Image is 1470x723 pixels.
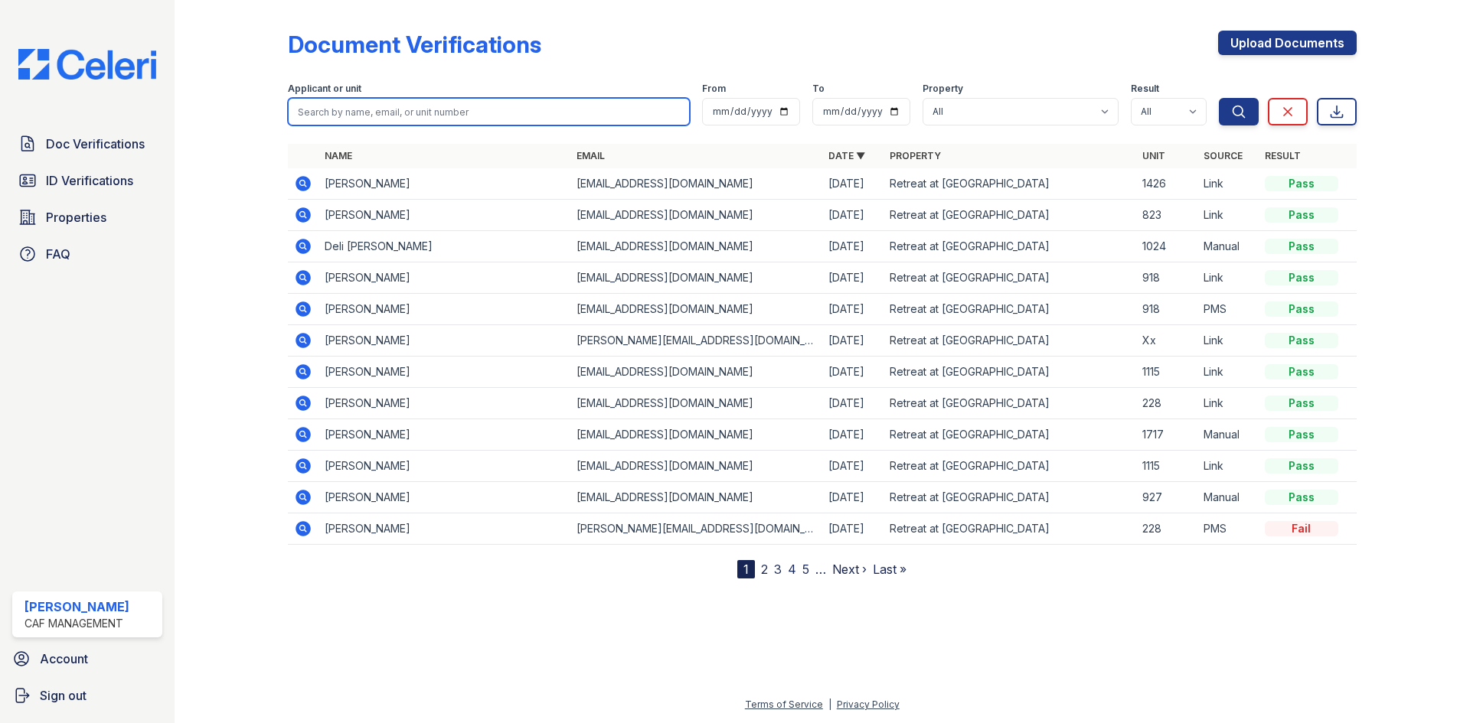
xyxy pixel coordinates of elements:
div: Pass [1265,239,1338,254]
a: Doc Verifications [12,129,162,159]
td: Retreat at [GEOGRAPHIC_DATA] [884,325,1135,357]
td: 927 [1136,482,1197,513]
a: Result [1265,150,1301,161]
span: ID Verifications [46,171,133,190]
td: [EMAIL_ADDRESS][DOMAIN_NAME] [570,231,822,262]
span: Account [40,650,88,668]
td: PMS [1197,513,1259,545]
label: Applicant or unit [288,83,361,95]
td: [DATE] [822,325,884,357]
td: 918 [1136,262,1197,294]
td: [PERSON_NAME] [318,325,570,357]
div: Pass [1265,270,1338,285]
a: Unit [1142,150,1165,161]
td: [DATE] [822,357,884,388]
td: Link [1197,451,1259,482]
div: CAF Management [24,616,129,631]
div: Pass [1265,301,1338,317]
td: 823 [1136,200,1197,231]
label: Property [923,83,963,95]
td: [DATE] [822,262,884,294]
td: Manual [1197,419,1259,451]
div: Pass [1265,176,1338,191]
span: Sign out [40,686,87,705]
td: 1115 [1136,357,1197,388]
td: [EMAIL_ADDRESS][DOMAIN_NAME] [570,200,822,231]
td: [PERSON_NAME][EMAIL_ADDRESS][DOMAIN_NAME] [570,513,822,545]
td: [PERSON_NAME] [318,419,570,451]
a: 2 [761,562,768,577]
td: 1717 [1136,419,1197,451]
td: Retreat at [GEOGRAPHIC_DATA] [884,482,1135,513]
td: [EMAIL_ADDRESS][DOMAIN_NAME] [570,168,822,200]
td: 918 [1136,294,1197,325]
td: Retreat at [GEOGRAPHIC_DATA] [884,200,1135,231]
td: [PERSON_NAME] [318,200,570,231]
td: [EMAIL_ADDRESS][DOMAIN_NAME] [570,388,822,419]
div: Pass [1265,364,1338,379]
a: Name [325,150,352,161]
a: Property [890,150,941,161]
td: Link [1197,200,1259,231]
div: Pass [1265,490,1338,505]
td: [PERSON_NAME] [318,168,570,200]
td: [EMAIL_ADDRESS][DOMAIN_NAME] [570,419,822,451]
div: Pass [1265,207,1338,223]
a: FAQ [12,239,162,269]
label: From [702,83,726,95]
img: CE_Logo_Blue-a8612792a0a2168367f1c8372b55b34899dd931a85d93a1a3d3e32e68fde9ad4.png [6,49,168,80]
a: Next › [832,562,867,577]
td: [DATE] [822,200,884,231]
a: 5 [802,562,809,577]
td: [PERSON_NAME] [318,388,570,419]
a: 4 [788,562,796,577]
label: Result [1131,83,1159,95]
td: [EMAIL_ADDRESS][DOMAIN_NAME] [570,262,822,294]
a: Email [577,150,605,161]
td: 228 [1136,388,1197,419]
a: Properties [12,202,162,233]
a: Upload Documents [1218,31,1357,55]
td: [DATE] [822,419,884,451]
td: [DATE] [822,451,884,482]
div: | [828,699,831,710]
td: Retreat at [GEOGRAPHIC_DATA] [884,357,1135,388]
td: [EMAIL_ADDRESS][DOMAIN_NAME] [570,482,822,513]
td: [DATE] [822,231,884,262]
a: ID Verifications [12,165,162,196]
a: Sign out [6,680,168,711]
a: Date ▼ [828,150,865,161]
a: Privacy Policy [837,699,900,710]
td: Link [1197,388,1259,419]
td: Retreat at [GEOGRAPHIC_DATA] [884,388,1135,419]
td: [EMAIL_ADDRESS][DOMAIN_NAME] [570,451,822,482]
td: 228 [1136,513,1197,545]
td: [DATE] [822,513,884,545]
a: Account [6,643,168,674]
td: [DATE] [822,168,884,200]
span: Doc Verifications [46,135,145,153]
span: FAQ [46,245,70,263]
td: [EMAIL_ADDRESS][DOMAIN_NAME] [570,294,822,325]
td: Manual [1197,231,1259,262]
div: Fail [1265,521,1338,536]
td: [EMAIL_ADDRESS][DOMAIN_NAME] [570,357,822,388]
div: Document Verifications [288,31,541,58]
td: Link [1197,357,1259,388]
span: … [815,560,826,578]
div: Pass [1265,396,1338,411]
td: Retreat at [GEOGRAPHIC_DATA] [884,231,1135,262]
td: Retreat at [GEOGRAPHIC_DATA] [884,294,1135,325]
td: [PERSON_NAME] [318,357,570,388]
a: Last » [873,562,906,577]
td: [PERSON_NAME][EMAIL_ADDRESS][DOMAIN_NAME] [570,325,822,357]
td: Xx [1136,325,1197,357]
td: [PERSON_NAME] [318,513,570,545]
td: Link [1197,262,1259,294]
td: [PERSON_NAME] [318,294,570,325]
td: [PERSON_NAME] [318,482,570,513]
a: Terms of Service [745,699,823,710]
td: 1426 [1136,168,1197,200]
td: Retreat at [GEOGRAPHIC_DATA] [884,168,1135,200]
